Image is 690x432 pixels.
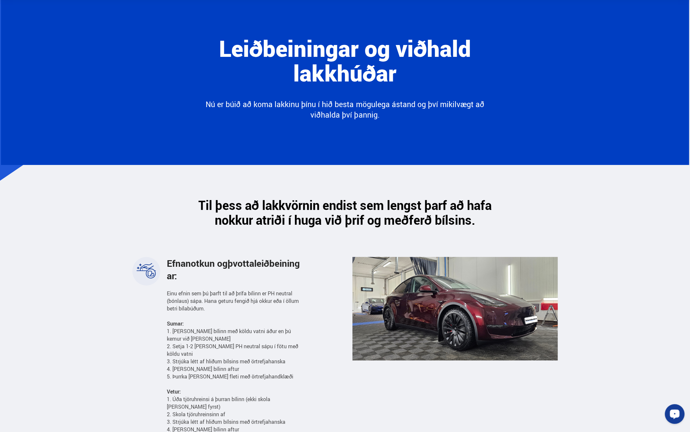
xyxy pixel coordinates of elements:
[202,99,488,120] p: Nú er búið að koma lakkinu þínu í hið besta mögulega ástand og því mikilvægt að viðhalda því þannig.
[167,388,181,395] strong: Vetur:
[167,257,300,282] span: þvottaleiðbeiningar:
[167,257,300,282] span: Efnanotkun og
[136,261,156,281] img: 8jzJrJhcPazwCiQI.svg
[167,320,184,327] strong: Sumar:
[167,36,523,99] h1: Leiðbeiningar og viðhald lakkhúðar
[352,257,558,360] img: J-C45_6dE1tMPh9l.png
[659,401,687,429] iframe: LiveChat chat widget
[179,198,511,227] h2: Til þess að lakkvörnin endist sem lengst þarf að hafa nokkur atriði í huga við þrif og meðferð bí...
